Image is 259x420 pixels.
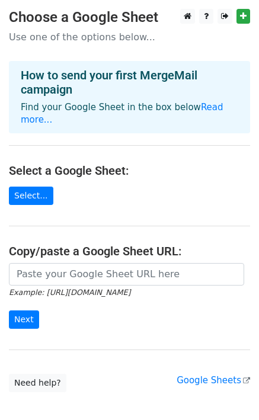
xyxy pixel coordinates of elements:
[177,375,250,386] a: Google Sheets
[9,163,250,178] h4: Select a Google Sheet:
[9,31,250,43] p: Use one of the options below...
[9,187,53,205] a: Select...
[9,310,39,329] input: Next
[9,288,130,297] small: Example: [URL][DOMAIN_NAME]
[200,363,259,420] iframe: Chat Widget
[9,9,250,26] h3: Choose a Google Sheet
[9,244,250,258] h4: Copy/paste a Google Sheet URL:
[21,102,223,125] a: Read more...
[21,68,238,97] h4: How to send your first MergeMail campaign
[21,101,238,126] p: Find your Google Sheet in the box below
[9,374,66,392] a: Need help?
[9,263,244,286] input: Paste your Google Sheet URL here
